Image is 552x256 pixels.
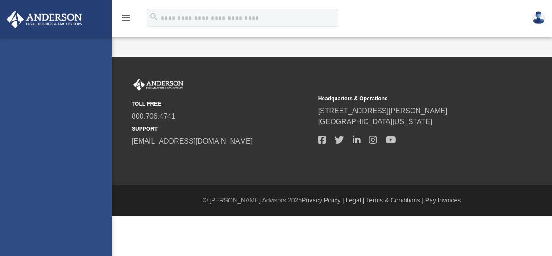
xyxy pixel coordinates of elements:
i: search [149,12,159,22]
a: Terms & Conditions | [366,197,423,204]
img: User Pic [532,11,545,24]
i: menu [120,12,131,23]
a: [STREET_ADDRESS][PERSON_NAME] [318,107,448,115]
div: © [PERSON_NAME] Advisors 2025 [112,196,552,205]
img: Anderson Advisors Platinum Portal [132,79,185,91]
small: TOLL FREE [132,100,312,108]
a: menu [120,17,131,23]
small: SUPPORT [132,125,312,133]
a: [EMAIL_ADDRESS][DOMAIN_NAME] [132,137,253,145]
a: [GEOGRAPHIC_DATA][US_STATE] [318,118,432,125]
img: Anderson Advisors Platinum Portal [4,11,85,28]
a: Pay Invoices [425,197,461,204]
small: Headquarters & Operations [318,95,498,103]
a: 800.706.4741 [132,112,175,120]
a: Legal | [346,197,365,204]
a: Privacy Policy | [302,197,344,204]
